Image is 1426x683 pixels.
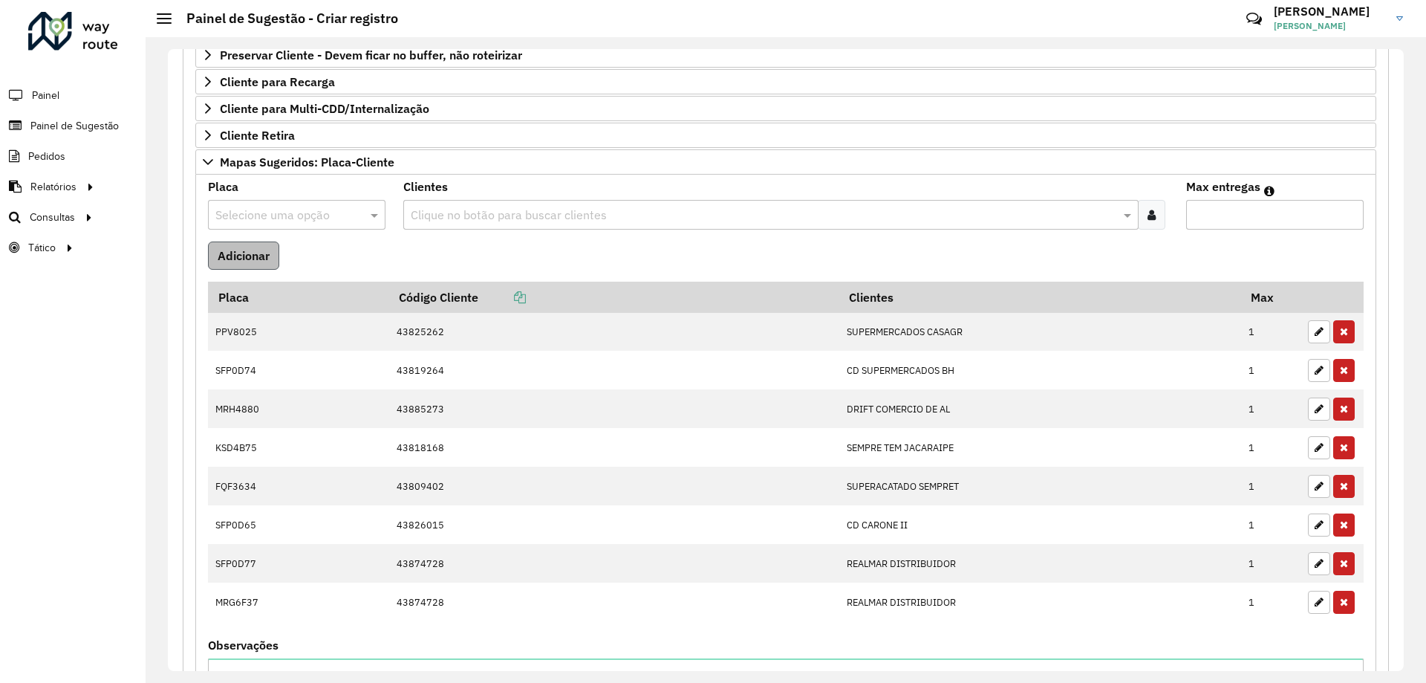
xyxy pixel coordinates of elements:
[208,242,279,270] button: Adicionar
[1241,313,1300,352] td: 1
[208,351,388,389] td: SFP0D74
[195,42,1376,68] a: Preservar Cliente - Devem ficar no buffer, não roteirizar
[28,240,56,256] span: Tático
[388,505,839,544] td: 43826015
[30,118,119,134] span: Painel de Sugestão
[1264,185,1274,197] em: Máximo de clientes que serão colocados na mesma rota com os clientes informados
[1241,583,1300,621] td: 1
[388,583,839,621] td: 43874728
[839,428,1240,467] td: SEMPRE TEM JACARAIPE
[1274,4,1385,19] h3: [PERSON_NAME]
[195,123,1376,148] a: Cliente Retira
[1241,505,1300,544] td: 1
[839,282,1240,313] th: Clientes
[388,351,839,389] td: 43819264
[1241,282,1300,313] th: Max
[220,156,394,168] span: Mapas Sugeridos: Placa-Cliente
[208,583,388,621] td: MRG6F37
[839,544,1240,583] td: REALMAR DISTRIBUIDOR
[220,103,429,114] span: Cliente para Multi-CDD/Internalização
[388,428,839,467] td: 43818168
[220,76,335,88] span: Cliente para Recarga
[478,290,526,305] a: Copiar
[208,505,388,544] td: SFP0D65
[1241,544,1300,583] td: 1
[30,210,75,225] span: Consultas
[839,467,1240,505] td: SUPERACATADO SEMPRET
[839,505,1240,544] td: CD CARONE II
[839,313,1240,352] td: SUPERMERCADOS CASAGR
[388,313,839,352] td: 43825262
[388,282,839,313] th: Código Cliente
[388,389,839,428] td: 43885273
[195,149,1376,175] a: Mapas Sugeridos: Placa-Cliente
[208,389,388,428] td: MRH4880
[32,88,59,103] span: Painel
[30,179,76,195] span: Relatórios
[839,351,1240,389] td: CD SUPERMERCADOS BH
[208,467,388,505] td: FQF3634
[403,178,448,195] label: Clientes
[172,10,398,27] h2: Painel de Sugestão - Criar registro
[839,583,1240,621] td: REALMAR DISTRIBUIDOR
[1241,428,1300,467] td: 1
[208,544,388,583] td: SFP0D77
[208,282,388,313] th: Placa
[1241,351,1300,389] td: 1
[208,313,388,352] td: PPV8025
[195,69,1376,94] a: Cliente para Recarga
[839,389,1240,428] td: DRIFT COMERCIO DE AL
[220,129,295,141] span: Cliente Retira
[388,544,839,583] td: 43874728
[388,467,839,505] td: 43809402
[1186,178,1260,195] label: Max entregas
[28,149,65,164] span: Pedidos
[208,178,238,195] label: Placa
[1274,19,1385,33] span: [PERSON_NAME]
[208,636,279,654] label: Observações
[208,428,388,467] td: KSD4B75
[220,49,522,61] span: Preservar Cliente - Devem ficar no buffer, não roteirizar
[1238,3,1270,35] a: Contato Rápido
[1241,389,1300,428] td: 1
[195,96,1376,121] a: Cliente para Multi-CDD/Internalização
[1241,467,1300,505] td: 1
